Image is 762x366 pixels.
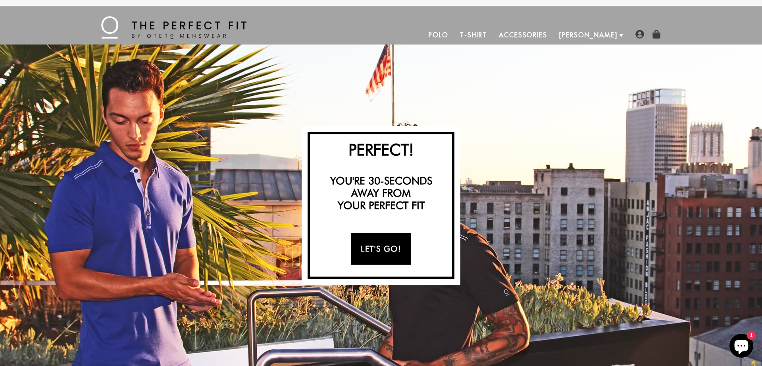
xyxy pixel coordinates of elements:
a: Accessories [493,25,553,45]
a: T-Shirt [454,25,493,45]
img: The Perfect Fit - by Otero Menswear - Logo [101,16,246,39]
h3: You're 30-seconds away from your perfect fit [314,174,448,212]
inbox-online-store-chat: Shopify online store chat [727,334,756,360]
a: Polo [423,25,454,45]
h2: Perfect! [314,140,448,159]
a: Let's Go! [351,233,411,265]
img: shopping-bag-icon.png [652,30,661,39]
img: user-account-icon.png [635,30,644,39]
a: [PERSON_NAME] [553,25,623,45]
